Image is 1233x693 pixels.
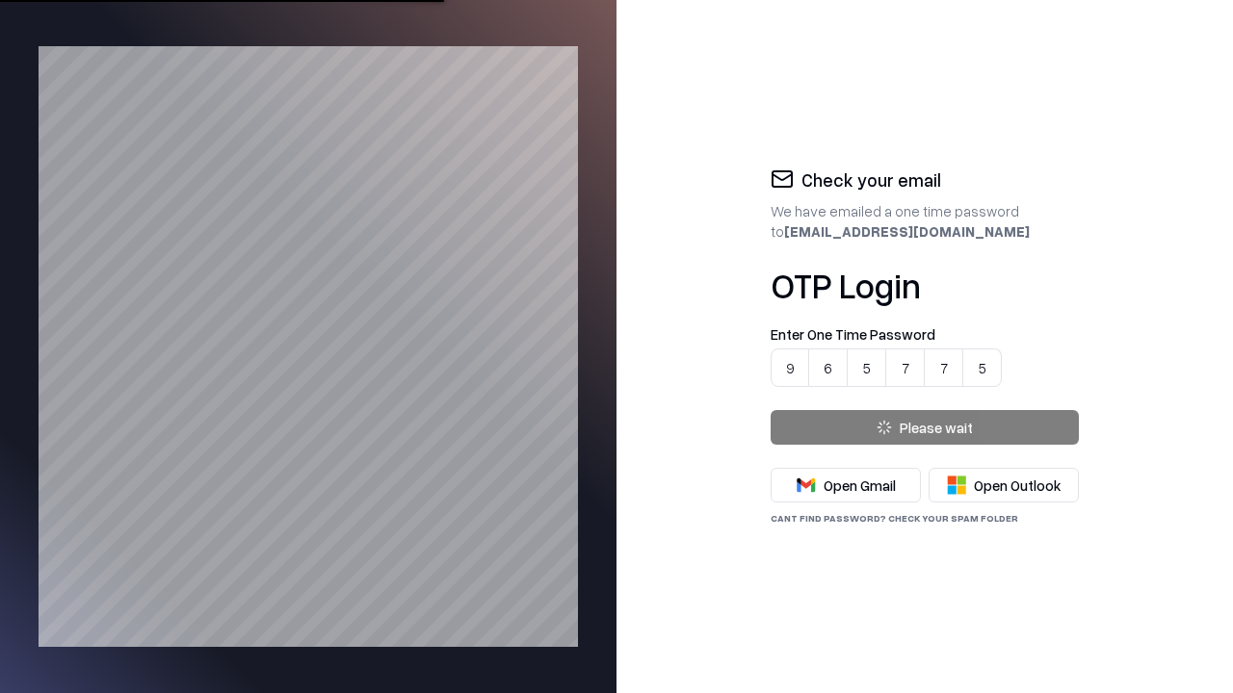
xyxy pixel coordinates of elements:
[771,468,921,502] button: Open Gmail
[784,222,1030,240] b: [EMAIL_ADDRESS][DOMAIN_NAME]
[771,201,1079,242] div: We have emailed a one time password to
[929,468,1079,502] button: Open Outlook
[801,167,941,194] h2: Check your email
[771,510,1079,526] div: Cant find password? check your spam folder
[771,266,1079,304] h1: OTP Login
